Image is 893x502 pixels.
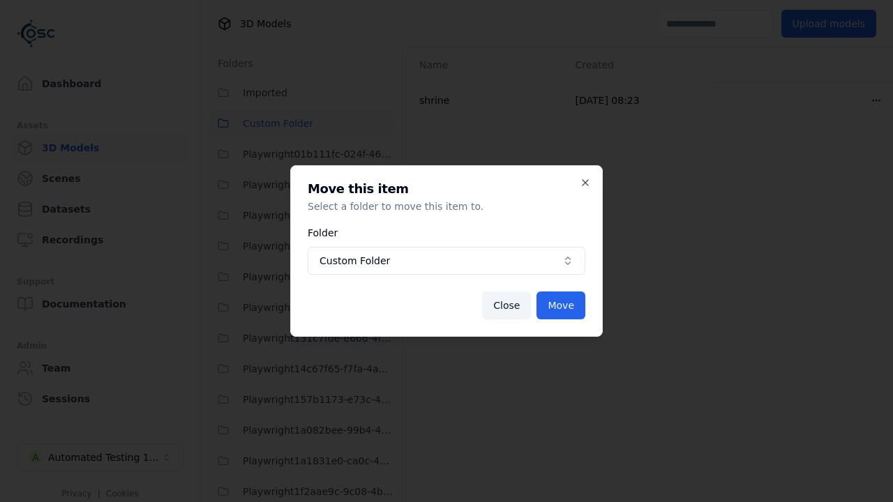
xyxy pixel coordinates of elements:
p: Select a folder to move this item to. [308,199,585,213]
span: Custom Folder [320,254,557,268]
h2: Move this item [308,183,585,195]
button: Move [536,291,585,319]
button: Close [482,291,531,319]
label: Folder [308,227,338,238]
